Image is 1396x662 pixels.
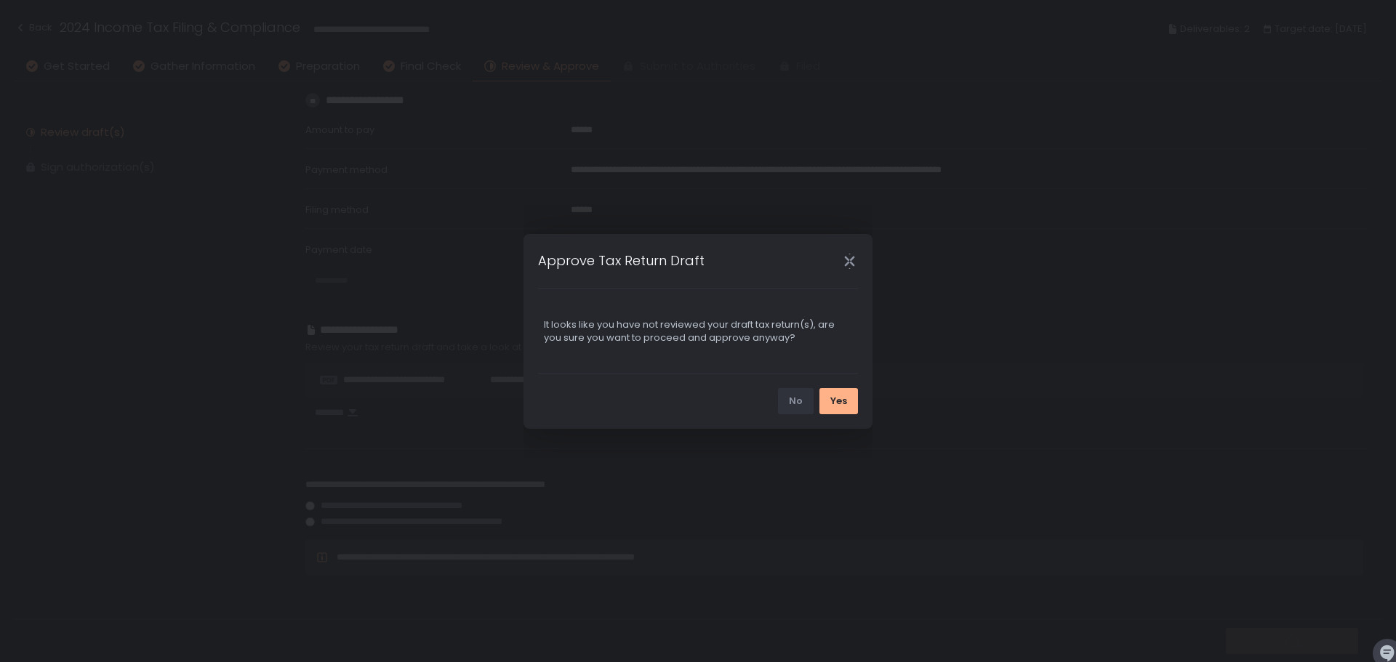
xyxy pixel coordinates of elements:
[819,388,858,414] button: Yes
[544,318,852,344] div: It looks like you have not reviewed your draft tax return(s), are you sure you want to proceed an...
[778,388,814,414] button: No
[830,395,847,408] div: Yes
[538,251,705,270] h1: Approve Tax Return Draft
[789,395,803,408] div: No
[826,253,872,270] div: Close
